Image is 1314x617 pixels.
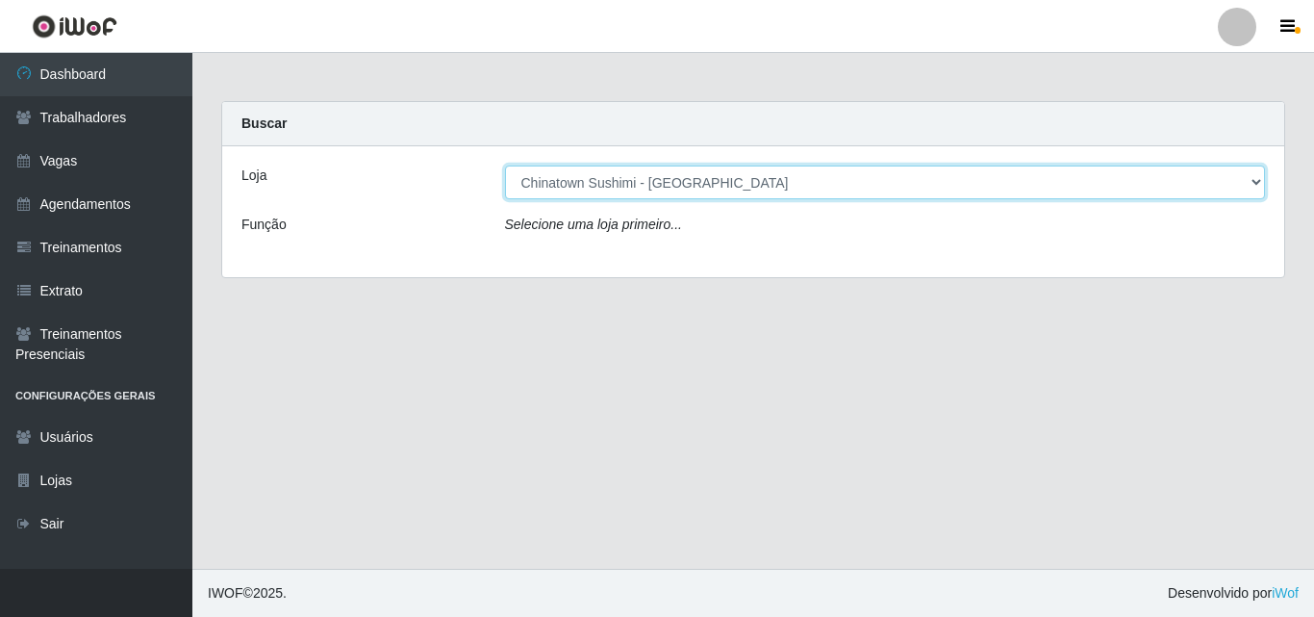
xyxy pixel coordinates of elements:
[208,583,287,604] span: © 2025 .
[505,217,682,232] i: Selecione uma loja primeiro...
[241,116,287,131] strong: Buscar
[241,166,266,186] label: Loja
[241,215,287,235] label: Função
[1168,583,1299,604] span: Desenvolvido por
[32,14,117,39] img: CoreUI Logo
[208,585,243,601] span: IWOF
[1272,585,1299,601] a: iWof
